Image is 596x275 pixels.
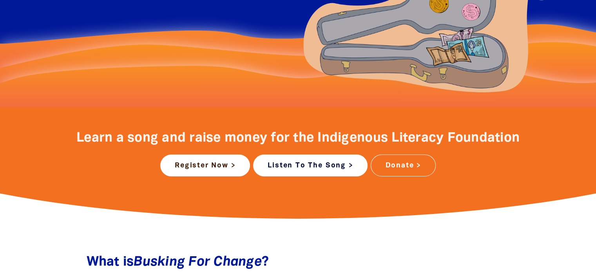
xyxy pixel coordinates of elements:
a: Listen To The Song > [253,155,368,176]
a: Donate > [371,155,435,176]
span: What is ? [87,256,269,268]
em: Busking For Change [134,256,262,268]
span: Learn a song and raise money for the Indigenous Literacy Foundation [76,132,520,144]
a: Register Now > [160,155,250,176]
